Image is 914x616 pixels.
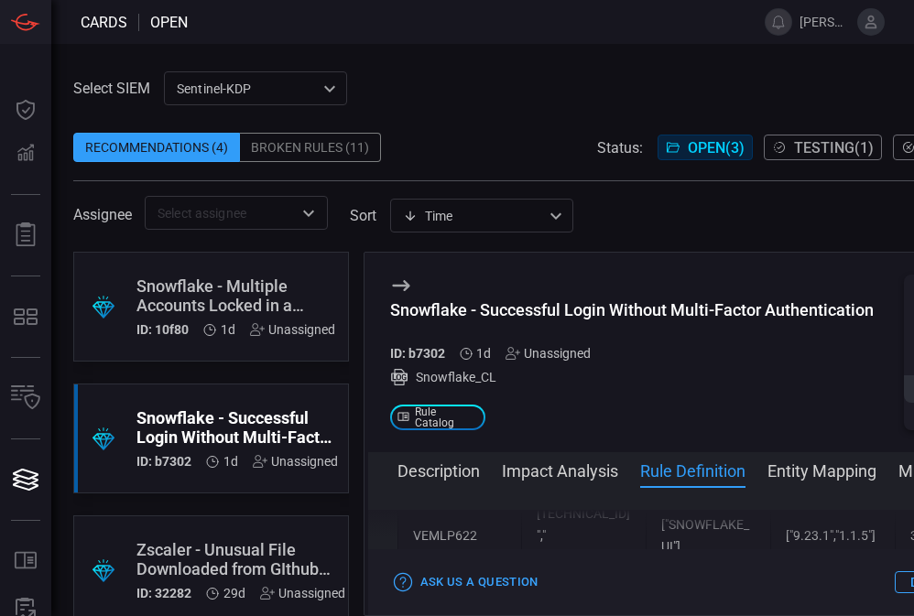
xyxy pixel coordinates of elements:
[177,80,318,98] p: Sentinel-KDP
[136,322,189,337] h5: ID: 10f80
[658,135,753,160] button: Open(3)
[223,586,245,600] span: Aug 19, 2025 2:15 AM
[415,406,477,428] span: Rule Catalog
[221,322,235,337] span: Sep 16, 2025 3:00 AM
[4,88,48,132] button: Dashboard
[136,454,191,469] h5: ID: b7302
[150,14,188,31] span: open
[4,458,48,502] button: Cards
[794,139,874,157] span: Testing ( 1 )
[4,295,48,339] button: MITRE - Detection Posture
[150,201,292,224] input: Select assignee
[390,568,543,597] button: Ask Us a Question
[688,139,745,157] span: Open ( 3 )
[260,586,345,600] div: Unassigned
[250,322,335,337] div: Unassigned
[390,300,874,319] div: Snowflake - Successful Login Without Multi-Factor Authentication
[640,459,745,481] button: Rule Definition
[506,346,591,361] div: Unassigned
[136,408,338,447] div: Snowflake - Successful Login Without Multi-Factor Authentication
[240,133,381,162] div: Broken Rules (11)
[764,135,882,160] button: Testing(1)
[73,80,150,97] label: Select SIEM
[476,346,491,361] span: Sep 16, 2025 3:00 AM
[136,586,191,600] h5: ID: 32282
[253,454,338,469] div: Unassigned
[296,200,321,226] button: Open
[767,459,876,481] button: Entity Mapping
[502,459,618,481] button: Impact Analysis
[4,376,48,420] button: Inventory
[81,14,127,31] span: Cards
[390,368,874,386] div: Snowflake_CL
[597,139,643,157] span: Status:
[73,133,240,162] div: Recommendations (4)
[4,132,48,176] button: Detections
[223,454,238,469] span: Sep 16, 2025 3:00 AM
[800,15,850,29] span: [PERSON_NAME].lund_ex
[136,540,345,578] div: Zscaler - Unusual File Downloaded from GIthub (UNC2165, APT 31, Turla)
[4,539,48,583] button: Rule Catalog
[403,207,544,225] div: Time
[397,459,480,481] button: Description
[73,206,132,223] span: Assignee
[350,207,376,224] label: sort
[4,213,48,257] button: Reports
[136,276,335,315] div: Snowflake - Multiple Accounts Locked in a Short Period of Time
[390,346,445,361] h5: ID: b7302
